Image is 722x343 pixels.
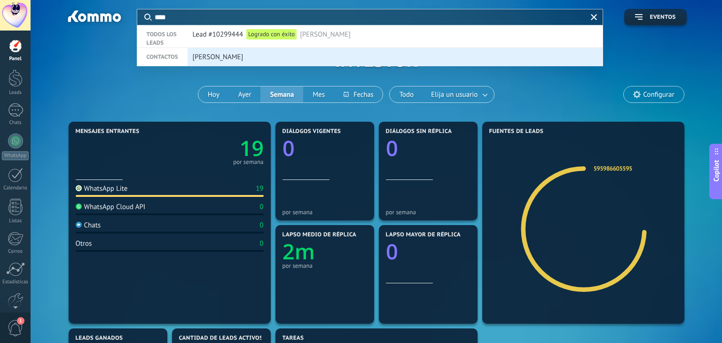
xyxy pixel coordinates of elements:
[624,9,686,25] button: Eventos
[193,26,243,43] span: Lead #10299444
[650,14,675,21] span: Eventos
[2,185,29,191] div: Calendario
[2,249,29,255] div: Correo
[2,151,29,160] div: WhatsApp
[188,48,603,66] a: [PERSON_NAME]
[188,25,603,43] a: Lead #10299444 Logrado con éxito [PERSON_NAME]
[2,120,29,126] div: Chats
[712,160,721,182] span: Copilot
[17,317,24,325] span: 1
[147,31,184,47] div: Todos los leads
[2,56,29,62] div: Panel
[300,26,351,43] span: [PERSON_NAME]
[2,218,29,224] div: Listas
[2,279,29,285] div: Estadísticas
[246,29,297,39] div: Logrado con éxito
[193,48,243,66] span: [PERSON_NAME]
[147,53,184,62] div: Contactos
[2,90,29,96] div: Leads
